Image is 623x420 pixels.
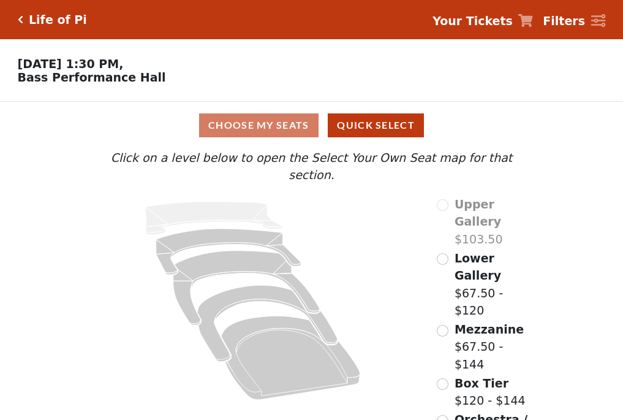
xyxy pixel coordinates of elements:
strong: Your Tickets [432,14,513,28]
a: Filters [543,12,605,30]
a: Your Tickets [432,12,533,30]
label: $120 - $144 [455,375,526,410]
button: Quick Select [328,113,424,137]
label: $103.50 [455,196,537,248]
h5: Life of Pi [29,13,87,27]
path: Upper Gallery - Seats Available: 0 [146,202,283,235]
label: $67.50 - $144 [455,321,537,373]
span: Lower Gallery [455,251,501,283]
a: Click here to go back to filters [18,15,23,24]
path: Orchestra / Parterre Circle - Seats Available: 14 [222,316,361,400]
path: Lower Gallery - Seats Available: 99 [156,229,301,275]
span: Box Tier [455,376,508,390]
label: $67.50 - $120 [455,250,537,319]
p: Click on a level below to open the Select Your Own Seat map for that section. [86,149,536,184]
strong: Filters [543,14,585,28]
span: Mezzanine [455,323,524,336]
span: Upper Gallery [455,197,501,229]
